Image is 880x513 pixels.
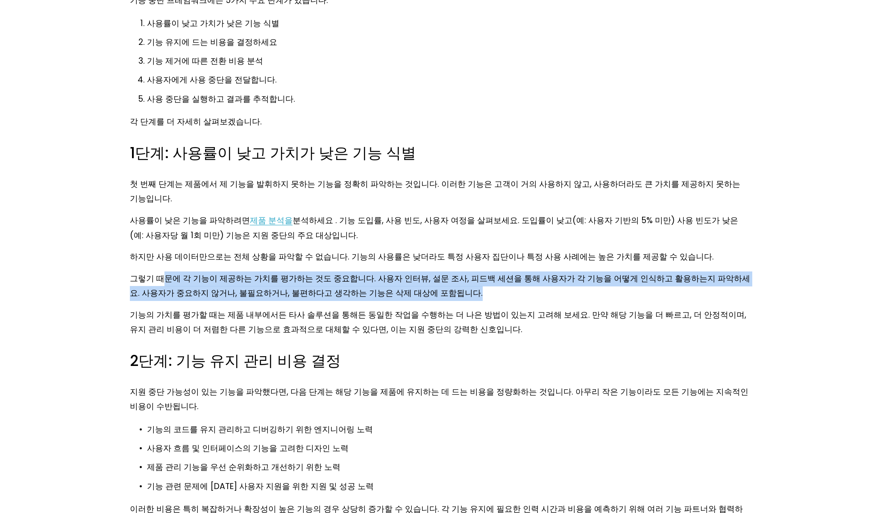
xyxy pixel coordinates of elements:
font: 1단계: 사용률이 낮고 가치가 낮은 기능 식별 [130,142,416,163]
font: 기능 관련 문제에 [DATE] 사용자 지원을 위한 지원 및 성공 노력 [147,481,374,492]
font: 기능 유지에 드는 비용을 결정하세요 [147,36,277,48]
font: 사용자 흐름 및 인터페이스의 기능을 고려한 디자인 노력 [147,442,349,454]
font: 각 단계를 더 자세히 살펴보겠습니다. [130,116,262,127]
font: 사용률이 낮고 가치가 낮은 기능 식별 [147,18,279,29]
font: 첫 번째 단계는 제품에서 제 기능을 발휘하지 못하는 기능을 정확히 파악하는 것입니다. 이러한 기능은 고객이 거의 사용하지 않고, 사용하더라도 큰 가치를 제공하지 못하는 기능입니다. [130,178,742,205]
font: 사용 중단을 실행하고 결과를 추적합니다. [147,93,295,105]
font: 그렇기 때문에 각 기능이 제공하는 가치를 평가하는 것도 중요합니다. 사용자 인터뷰, 설문 조사, 피드백 세션을 통해 사용자가 각 기능을 어떻게 인식하고 활용하는지 파악하세요.... [130,273,750,299]
font: 2단계: 기능 유지 관리 비용 결정 [130,350,341,371]
font: 제품 관리 기능을 우선 순위화하고 개선하기 위한 노력 [147,461,340,473]
font: 기능의 가치를 평가할 때는 제품 내부에서든 타사 솔루션을 통해든 동일한 작업을 수행하는 더 나은 방법이 있는지 고려해 보세요. 만약 해당 기능을 더 빠르고, 더 안정적이며, ... [130,309,748,336]
font: 기능 제거에 따른 전환 비용 분석 [147,55,263,67]
font: 사용자에게 사용 중단을 전달합니다. [147,74,277,85]
font: 분석하세요 . 기능 도입률, 사용 빈도, 사용자 여정을 살펴보세요. 도입률이 낮고(예: 사용자 기반의 5% 미만) 사용 빈도가 낮은(예: 사용자당 월 1회 미만) 기능은 지원... [130,215,738,241]
a: 제품 분석을 [250,215,293,226]
font: 지원 중단 가능성이 있는 기능을 파악했다면, 다음 단계는 해당 기능을 제품에 유지하는 데 드는 비용을 정량화하는 것입니다. 아무리 작은 기능이라도 모든 기능에는 지속적인 비용... [130,386,751,413]
font: 사용률이 낮은 기능을 파악하려면 [130,215,250,226]
font: 하지만 사용 데이터만으로는 전체 상황을 파악할 수 없습니다. 기능의 사용률은 낮더라도 특정 사용자 집단이나 특정 사용 사례에는 높은 가치를 제공할 수 있습니다. [130,251,714,262]
font: 기능의 코드를 유지 관리하고 디버깅하기 위한 엔지니어링 노력 [147,424,373,435]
